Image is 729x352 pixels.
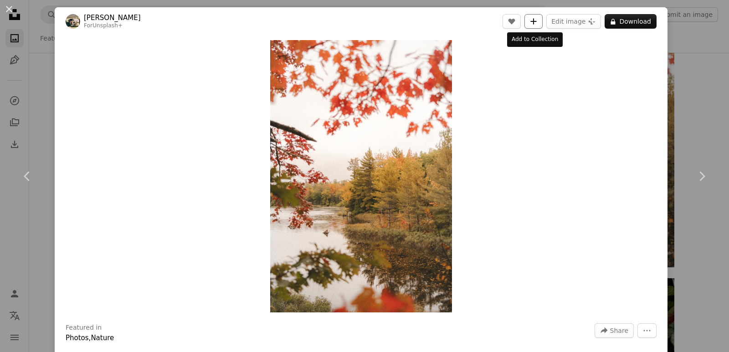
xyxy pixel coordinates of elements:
[66,334,89,342] a: Photos
[84,22,141,30] div: For
[66,14,80,29] img: Go to Hans's profile
[503,14,521,29] button: Like
[270,40,452,312] img: a body of water surrounded by lots of trees
[84,13,141,22] a: [PERSON_NAME]
[91,334,114,342] a: Nature
[610,324,628,337] span: Share
[507,32,563,47] div: Add to Collection
[89,334,91,342] span: ,
[524,14,543,29] button: Add to Collection
[674,133,729,220] a: Next
[637,323,657,338] button: More Actions
[66,323,102,332] h3: Featured in
[546,14,601,29] button: Edit image
[270,40,452,312] button: Zoom in on this image
[92,22,123,29] a: Unsplash+
[605,14,657,29] button: Download
[595,323,634,338] button: Share this image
